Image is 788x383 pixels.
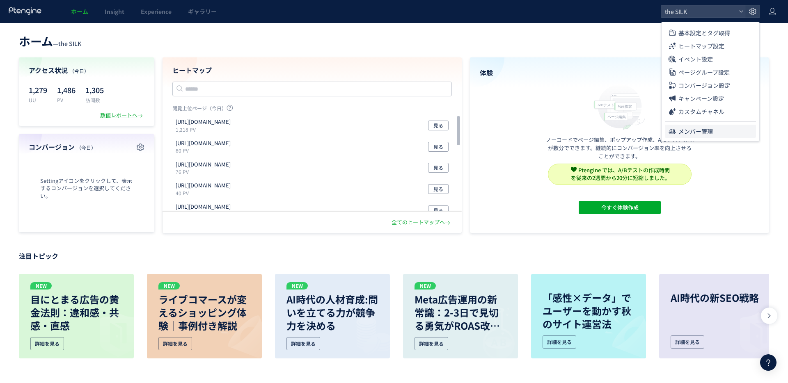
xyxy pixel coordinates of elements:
p: 訪問数 [85,96,104,103]
span: Ptengine では、A/Bテストの作成時間 を従来の2週間から20分に短縮しました。 [571,166,670,182]
img: image [211,307,262,358]
span: Settingアイコンをクリックして、表示するコンバージョンを選択してください。 [29,177,144,200]
span: 見る [433,142,443,152]
span: ギャラリー [188,7,217,16]
p: https://the-silk.co.jp/tokyo_22_banner [176,118,231,126]
div: 詳細を見る [286,337,320,350]
div: 詳細を見る [415,337,448,350]
img: image [595,307,646,358]
button: 見る [428,121,449,130]
p: 1,279 [29,83,47,96]
span: カスタムチャネル [678,105,724,118]
div: 詳細を見る [158,337,192,350]
span: キャンペーン設定 [678,92,724,105]
p: 80 PV [176,147,234,154]
h4: コンバージョン [29,142,144,152]
span: ヒートマップ設定 [678,39,724,52]
span: （今日） [76,144,96,151]
p: 40 PV [176,189,234,196]
h4: 体験 [480,68,759,78]
div: 数値レポートへ [100,112,144,119]
p: 1,305 [85,83,104,96]
p: https://the-silk.co.jp/tokyo_23_af_line [176,203,231,211]
span: メンバー管理 [678,125,713,138]
p: https://the-silk.co.jp/tokyo_22_banner_G_CTA [176,139,231,147]
button: 見る [428,142,449,152]
span: ホーム [19,33,53,49]
img: svg+xml,%3c [571,166,577,172]
p: 目にとまる広告の黄金法則：違和感・共感・直感 [30,293,122,332]
span: 見る [433,205,443,215]
button: 今すぐ体験作成 [579,201,661,214]
span: Insight [105,7,124,16]
p: NEW [415,282,436,290]
span: the SILK [662,5,735,18]
p: https://the-silk.co.jp/tokyo_23_af [176,182,231,189]
p: 「感性×データ」でユーザーを動かす秋のサイト運営法 [543,291,635,331]
p: 注目トピック [19,249,769,262]
p: 76 PV [176,168,234,175]
p: 1,486 [57,83,76,96]
button: 見る [428,184,449,194]
span: 見る [433,121,443,130]
span: 基本設定とタグ取得 [678,26,730,39]
p: 閲覧上位ページ（今日） [172,105,452,115]
button: 見る [428,205,449,215]
span: Experience [141,7,172,16]
p: PV [57,96,76,103]
p: NEW [30,282,52,290]
p: AI時代の新SEO戦略 [671,291,763,304]
span: ホーム [71,7,88,16]
h4: ヒートマップ [172,66,452,75]
p: ノーコードでページ編集、ポップアップ作成、A/Bテスト実施が数分でできます。継続的にコンバージョン率を向上させることができます。 [546,136,694,160]
p: UU [29,96,47,103]
span: ページグループ設定 [678,66,730,79]
p: AI時代の人材育成:問いを立てる力が競争力を決める [286,293,378,332]
img: image [82,307,134,358]
p: NEW [286,282,308,290]
p: NEW [158,282,180,290]
button: 見る [428,163,449,173]
h4: アクセス状況 [29,66,144,75]
div: 全てのヒートマップへ [392,219,452,226]
img: image [339,307,390,358]
span: the SILK [58,39,81,48]
span: 今すぐ体験作成 [601,201,638,214]
div: 詳細を見る [543,335,576,349]
img: image [723,307,774,358]
p: 26 PV [176,211,234,218]
p: ライブコマースが変えるショッピング体験｜事例付き解説 [158,293,250,332]
div: — [19,33,81,49]
img: home_experience_onbo_jp-C5-EgdA0.svg [590,82,650,130]
img: image [467,307,518,358]
span: （今日） [69,67,89,74]
span: コンバージョン設定 [678,79,730,92]
p: https://the-silk.co.jp/tokyo_23 [176,161,231,169]
span: 見る [433,184,443,194]
p: Meta広告運用の新常識：2-3日で見切る勇気がROAS改善の鍵 [415,293,506,332]
div: 詳細を見る [671,335,704,349]
span: イベント設定 [678,52,713,66]
span: 見る [433,163,443,173]
p: 1,218 PV [176,126,234,133]
div: 詳細を見る [30,337,64,350]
